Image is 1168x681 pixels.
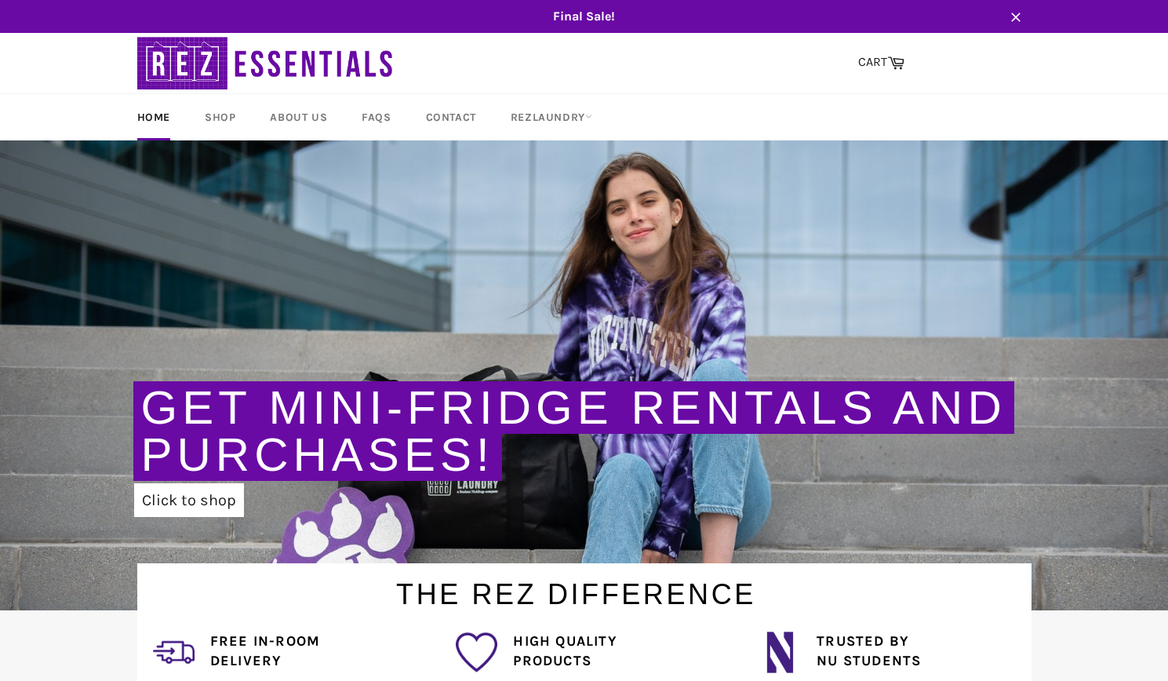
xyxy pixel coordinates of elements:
[122,563,1032,614] h1: The Rez Difference
[410,94,492,140] a: Contact
[254,94,343,140] a: About Us
[513,632,727,671] h4: High Quality Products
[346,94,406,140] a: FAQs
[210,632,424,671] h4: Free In-Room Delivery
[850,46,912,79] a: CART
[817,632,1031,671] h4: Trusted by NU Students
[122,8,1047,25] span: Final Sale!
[134,483,244,517] a: Click to shop
[122,94,186,140] a: Home
[141,381,1006,481] a: Get Mini-Fridge Rentals and Purchases!
[456,632,497,673] img: favorite_1.png
[189,94,251,140] a: Shop
[137,33,396,93] img: RezEssentials
[153,632,195,673] img: delivery_2.png
[759,632,801,673] img: northwestern_wildcats_tiny.png
[495,94,608,140] a: RezLaundry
